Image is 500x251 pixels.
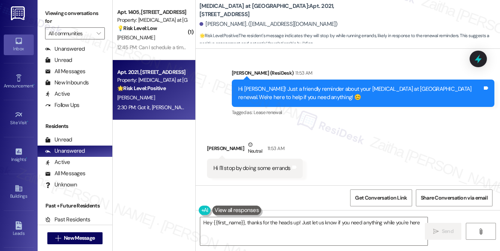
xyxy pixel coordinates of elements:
textarea: Hey {{first_name}}, thanks for the heads up! Just let us know if you need anything while you're here [200,217,428,245]
div: Hi I'll stop by doing some errands [213,164,291,172]
div: All Messages [45,68,85,75]
span: • [27,119,28,124]
div: Unanswered [45,45,85,53]
span: Share Conversation via email [421,194,488,202]
div: Property: [MEDICAL_DATA] at [GEOGRAPHIC_DATA] [117,76,187,84]
i:  [433,228,438,234]
input: All communities [48,27,93,39]
a: Site Visit • [4,108,34,129]
strong: 🌟 Risk Level: Positive [117,85,166,92]
b: [MEDICAL_DATA] at [GEOGRAPHIC_DATA]: Apt. 2021, [STREET_ADDRESS] [199,2,350,18]
div: [PERSON_NAME] [207,141,303,159]
i:  [55,235,61,241]
div: 11:53 AM [293,69,312,77]
div: Property: [MEDICAL_DATA] at [GEOGRAPHIC_DATA] [117,16,187,24]
div: Unanswered [45,147,85,155]
div: [PERSON_NAME] (ResiDesk) [232,69,494,80]
div: Neutral [246,141,264,156]
span: [PERSON_NAME] [117,94,155,101]
div: 2:30 PM: Got it, [PERSON_NAME], thanks for letting us know! Please let us know if there's anythin... [117,104,415,111]
a: Inbox [4,35,34,55]
div: Residents [38,122,112,130]
a: Buildings [4,182,34,202]
div: Unread [45,56,72,64]
i:  [97,30,101,36]
span: • [26,156,27,161]
button: Share Conversation via email [416,189,492,206]
div: Active [45,90,70,98]
button: New Message [47,232,103,244]
div: Past Residents [45,216,91,224]
div: Unknown [45,181,77,189]
span: : The resident's message indicates they will stop by while running errands, likely in response to... [199,32,500,48]
span: New Message [64,234,95,242]
span: Lease renewal [254,109,282,116]
button: Get Conversation Link [350,189,412,206]
div: [PERSON_NAME]. ([EMAIL_ADDRESS][DOMAIN_NAME]) [199,20,338,28]
div: Tagged as: [232,107,494,118]
span: • [33,82,35,87]
span: [PERSON_NAME] [117,34,155,41]
a: Insights • [4,145,34,165]
div: Active [45,158,70,166]
div: Unread [45,136,72,144]
i:  [478,228,483,234]
div: All Messages [45,170,85,177]
div: Follow Ups [45,101,80,109]
div: Apt. 1405, [STREET_ADDRESS] [117,8,187,16]
div: Apt. 2021, [STREET_ADDRESS] [117,68,187,76]
label: Viewing conversations for [45,8,105,27]
strong: 🌟 Risk Level: Positive [199,33,238,39]
div: New Inbounds [45,79,89,87]
div: Past + Future Residents [38,202,112,210]
span: Get Conversation Link [355,194,407,202]
div: 12:45 PM: Can I schedule a time for [DATE]? [117,44,210,51]
span: Send [442,227,453,235]
img: ResiDesk Logo [11,6,26,20]
strong: 💡 Risk Level: Low [117,25,157,32]
div: 11:53 AM [266,144,284,152]
a: Leads [4,219,34,239]
div: Hi [PERSON_NAME]! Just a friendly reminder about your [MEDICAL_DATA] at [GEOGRAPHIC_DATA] renewal... [238,85,482,101]
button: Send [425,223,461,240]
